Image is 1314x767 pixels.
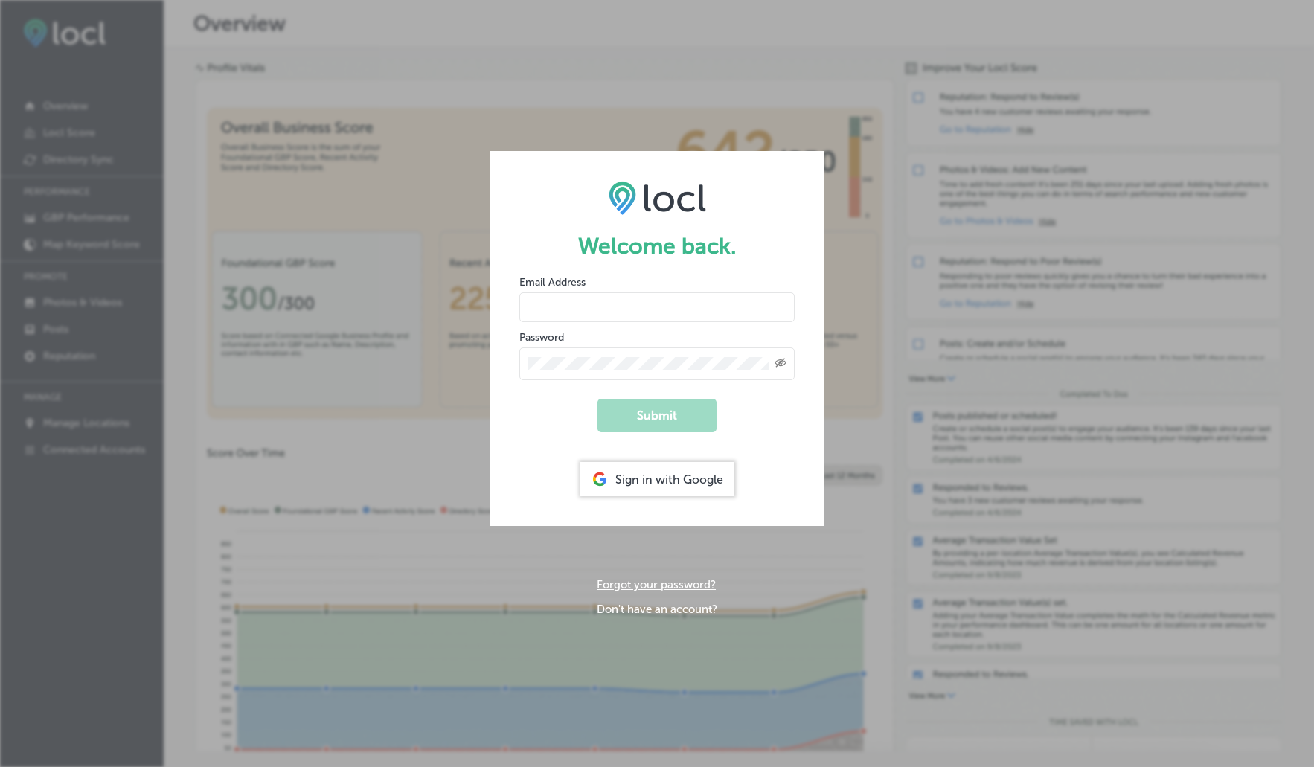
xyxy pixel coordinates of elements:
[597,399,717,432] button: Submit
[597,603,717,616] a: Don't have an account?
[519,233,795,260] h1: Welcome back.
[580,462,734,496] div: Sign in with Google
[519,331,564,344] label: Password
[775,357,786,370] span: Toggle password visibility
[609,181,706,215] img: LOCL logo
[519,276,586,289] label: Email Address
[597,578,716,591] a: Forgot your password?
